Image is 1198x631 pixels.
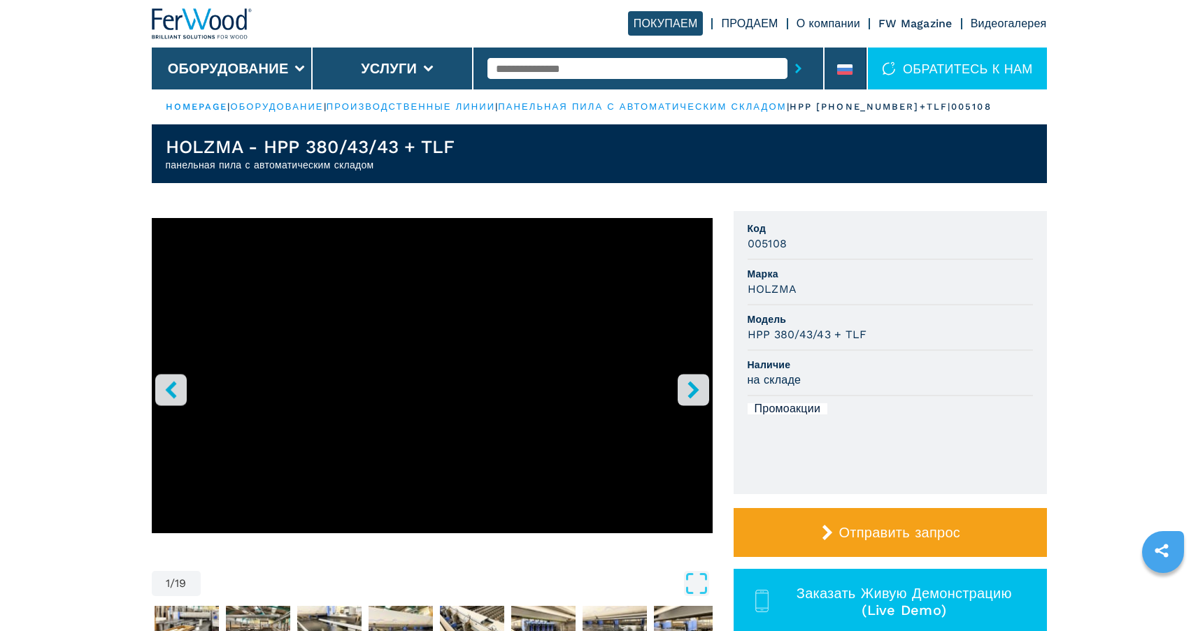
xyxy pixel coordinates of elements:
[721,17,778,30] a: ПРОДАЕМ
[748,372,801,388] h3: на складе
[748,326,867,342] h3: HPP 380/43/43 + TLF
[231,101,324,112] a: оборудование
[628,11,704,36] a: ПОКУПАЕМ
[1144,533,1179,568] a: sharethis
[734,508,1047,557] button: Отправить запрос
[748,281,797,297] h3: HOLZMA
[155,374,187,405] button: left-button
[797,17,860,30] a: О компании
[868,48,1046,89] div: ОБРАТИТЕСЬ К НАМ
[748,358,1033,372] span: Наличие
[166,101,228,112] a: HOMEPAGE
[882,61,896,75] img: ОБРАТИТЕСЬ К НАМ
[166,578,170,589] span: 1
[748,312,1033,326] span: Модель
[878,17,953,30] a: FW Magazine
[327,101,495,112] a: производственные линии
[175,578,187,589] span: 19
[361,60,417,77] button: Услуги
[204,571,709,596] button: Open Fullscreen
[748,267,1033,281] span: Марка
[790,101,951,113] p: hpp [PHONE_NUMBER]+tlf |
[971,17,1047,30] a: Видеогалерея
[168,60,289,77] button: Оборудование
[748,403,828,414] div: Промоакции
[748,222,1033,235] span: Код
[678,374,709,405] button: right-button
[748,235,787,252] h3: 005108
[166,136,455,158] h1: HOLZMA - HPP 380/43/43 + TLF
[227,101,230,112] span: |
[787,52,809,85] button: submit-button
[839,524,961,541] span: Отправить запрос
[152,8,252,39] img: Ferwood
[152,218,713,557] div: Go to Slide 1
[495,101,498,112] span: |
[166,158,455,172] h2: панельная пила с автоматическим складом
[324,101,327,112] span: |
[498,101,786,112] a: панельная пила с автоматическим складом
[778,585,1030,618] span: Заказать Живую Демонстрацию (Live Demo)
[170,578,175,589] span: /
[951,101,992,113] p: 005108
[787,101,790,112] span: |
